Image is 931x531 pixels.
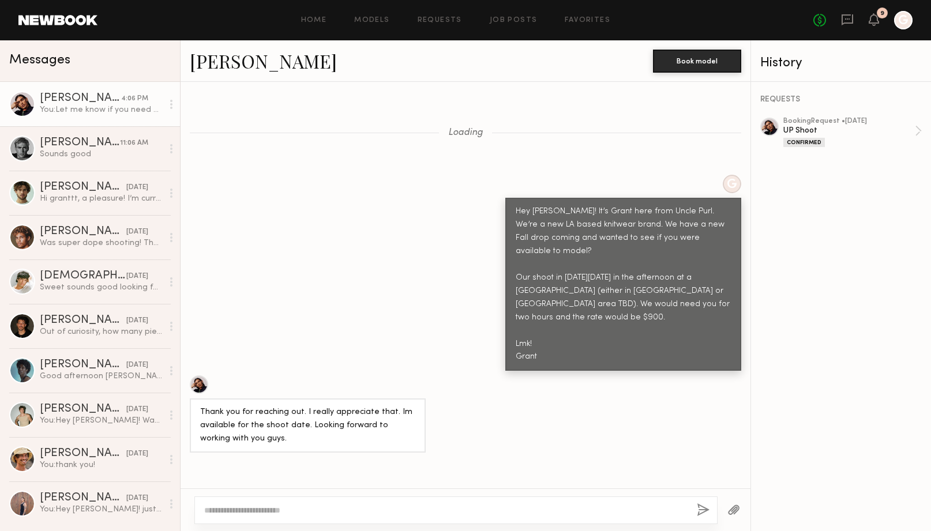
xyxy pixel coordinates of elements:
[354,17,389,24] a: Models
[40,270,126,282] div: [DEMOGRAPHIC_DATA][PERSON_NAME]
[783,118,915,125] div: booking Request • [DATE]
[418,17,462,24] a: Requests
[190,48,337,73] a: [PERSON_NAME]
[40,359,126,371] div: [PERSON_NAME]
[200,406,415,446] div: Thank you for reaching out. I really appreciate that. Im available for the shoot date. Looking fo...
[40,93,121,104] div: [PERSON_NAME]
[40,504,163,515] div: You: Hey [PERSON_NAME]! just checking in on this?
[783,138,825,147] div: Confirmed
[40,404,126,415] div: [PERSON_NAME]
[880,10,884,17] div: 9
[40,282,163,293] div: Sweet sounds good looking forward!!
[126,271,148,282] div: [DATE]
[126,360,148,371] div: [DATE]
[40,182,126,193] div: [PERSON_NAME]
[565,17,610,24] a: Favorites
[516,205,731,364] div: Hey [PERSON_NAME]! It’s Grant here from Uncle Purl. We’re a new LA based knitwear brand. We have ...
[126,449,148,460] div: [DATE]
[783,118,922,147] a: bookingRequest •[DATE]UP ShootConfirmed
[760,96,922,104] div: REQUESTS
[40,315,126,326] div: [PERSON_NAME]
[126,493,148,504] div: [DATE]
[40,492,126,504] div: [PERSON_NAME]
[40,448,126,460] div: [PERSON_NAME]
[40,193,163,204] div: Hi granttt, a pleasure! I’m currently planning to go to [GEOGRAPHIC_DATA] to do some work next month
[653,50,741,73] button: Book model
[760,57,922,70] div: History
[40,104,163,115] div: You: Let me know if you need a pickup from the parking area! I know it's a bit of a trek
[490,17,538,24] a: Job Posts
[121,93,148,104] div: 4:06 PM
[120,138,148,149] div: 11:06 AM
[301,17,327,24] a: Home
[40,238,163,248] div: Was super dope shooting! Thanks for having me!
[40,149,163,160] div: Sounds good
[40,326,163,337] div: Out of curiosity, how many pieces would you be gifting?
[894,11,913,29] a: G
[126,227,148,238] div: [DATE]
[9,54,70,67] span: Messages
[126,182,148,193] div: [DATE]
[40,415,163,426] div: You: Hey [PERSON_NAME]! Wanted to send you some Summer pieces, pinged you on i g . LMK!
[126,315,148,326] div: [DATE]
[40,226,126,238] div: [PERSON_NAME]
[126,404,148,415] div: [DATE]
[40,460,163,470] div: You: thank you!
[448,128,483,138] span: Loading
[783,125,915,136] div: UP Shoot
[40,137,120,149] div: [PERSON_NAME]
[653,55,741,65] a: Book model
[40,371,163,382] div: Good afternoon [PERSON_NAME], thank you for reaching out. I am impressed by the vintage designs o...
